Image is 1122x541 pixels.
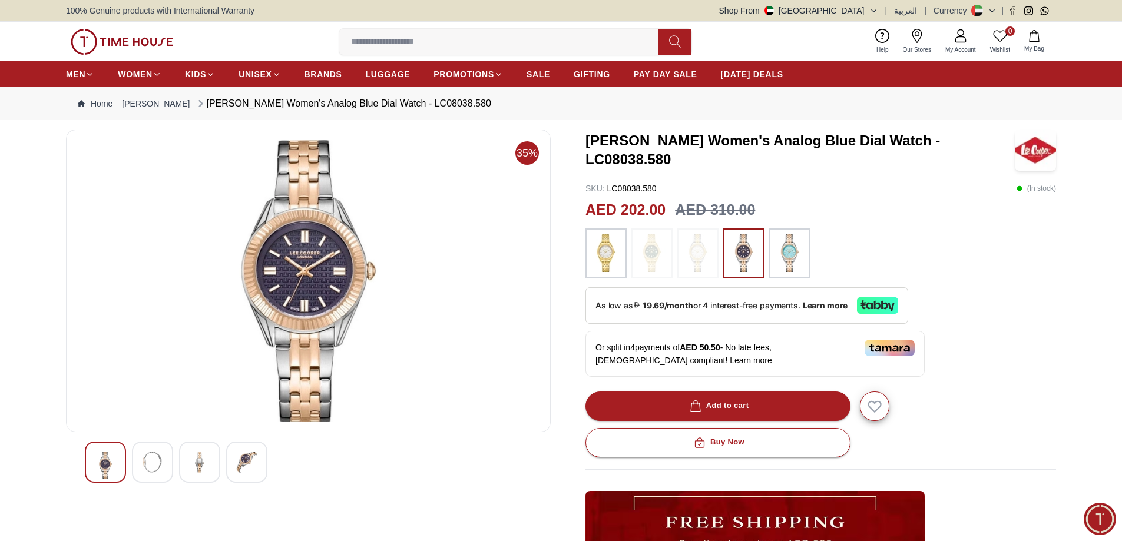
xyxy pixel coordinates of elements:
[1008,6,1017,15] a: Facebook
[239,68,272,80] span: UNISEX
[527,68,550,80] span: SALE
[585,331,925,377] div: Or split in 4 payments of - No late fees, [DEMOGRAPHIC_DATA] compliant!
[239,64,280,85] a: UNISEX
[591,234,621,272] img: ...
[236,452,257,473] img: Lee Cooper Women's Analog Grey Dial Watch - LC08038.130
[924,5,926,16] span: |
[527,64,550,85] a: SALE
[634,64,697,85] a: PAY DAY SALE
[122,98,190,109] a: [PERSON_NAME]
[675,199,755,221] h3: AED 310.00
[898,45,936,54] span: Our Stores
[585,391,850,421] button: Add to cart
[721,64,783,85] a: [DATE] DEALS
[433,64,503,85] a: PROMOTIONS
[366,64,411,85] a: LUGGAGE
[721,68,783,80] span: [DATE] DEALS
[71,29,173,55] img: ...
[1084,503,1116,535] div: Chat Widget
[366,68,411,80] span: LUGGAGE
[433,68,494,80] span: PROMOTIONS
[691,436,744,449] div: Buy Now
[941,45,981,54] span: My Account
[95,452,116,479] img: Lee Cooper Women's Analog Grey Dial Watch - LC08038.130
[634,68,697,80] span: PAY DAY SALE
[574,68,610,80] span: GIFTING
[894,5,917,16] button: العربية
[574,64,610,85] a: GIFTING
[76,140,541,422] img: Lee Cooper Women's Analog Grey Dial Watch - LC08038.130
[1001,5,1004,16] span: |
[1005,26,1015,36] span: 0
[896,26,938,57] a: Our Stores
[865,340,915,356] img: Tamara
[719,5,878,16] button: Shop From[GEOGRAPHIC_DATA]
[585,184,605,193] span: SKU :
[872,45,893,54] span: Help
[66,5,254,16] span: 100% Genuine products with International Warranty
[1020,44,1049,53] span: My Bag
[195,97,491,111] div: [PERSON_NAME] Women's Analog Blue Dial Watch - LC08038.580
[687,399,749,413] div: Add to cart
[585,199,666,221] h2: AED 202.00
[730,356,772,365] span: Learn more
[683,234,713,272] img: ...
[934,5,972,16] div: Currency
[66,64,94,85] a: MEN
[305,68,342,80] span: BRANDS
[1017,28,1051,55] button: My Bag
[66,68,85,80] span: MEN
[775,234,805,272] img: ...
[185,68,206,80] span: KIDS
[985,45,1015,54] span: Wishlist
[1015,130,1056,171] img: Lee Cooper Women's Analog Blue Dial Watch - LC08038.580
[585,428,850,457] button: Buy Now
[1040,6,1049,15] a: Whatsapp
[118,68,153,80] span: WOMEN
[885,5,888,16] span: |
[869,26,896,57] a: Help
[729,234,759,272] img: ...
[1024,6,1033,15] a: Instagram
[78,98,112,109] a: Home
[66,87,1056,120] nav: Breadcrumb
[764,6,774,15] img: United Arab Emirates
[305,64,342,85] a: BRANDS
[680,343,720,352] span: AED 50.50
[983,26,1017,57] a: 0Wishlist
[585,131,1015,169] h3: [PERSON_NAME] Women's Analog Blue Dial Watch - LC08038.580
[189,452,210,473] img: Lee Cooper Women's Analog Grey Dial Watch - LC08038.130
[637,234,667,272] img: ...
[142,452,163,473] img: Lee Cooper Women's Analog Grey Dial Watch - LC08038.130
[118,64,161,85] a: WOMEN
[1017,182,1056,194] p: ( In stock )
[585,182,657,194] p: LC08038.580
[185,64,215,85] a: KIDS
[515,141,539,165] span: 35%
